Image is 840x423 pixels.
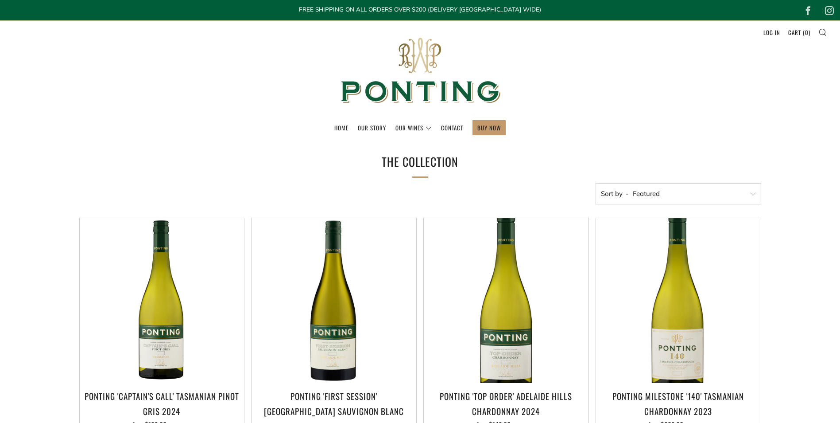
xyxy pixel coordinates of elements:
h3: Ponting 'Captain's Call' Tasmanian Pinot Gris 2024 [84,388,240,419]
span: 0 [805,28,809,37]
img: Ponting Wines [332,21,509,120]
h3: Ponting 'Top Order' Adelaide Hills Chardonnay 2024 [428,388,584,419]
h3: Ponting Milestone '140' Tasmanian Chardonnay 2023 [600,388,756,419]
a: Log in [763,25,780,39]
a: Our Wines [395,121,432,135]
h1: The Collection [287,152,553,172]
a: Contact [441,121,463,135]
a: BUY NOW [477,121,501,135]
a: Our Story [358,121,386,135]
a: Cart (0) [788,25,810,39]
a: Home [334,121,348,135]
